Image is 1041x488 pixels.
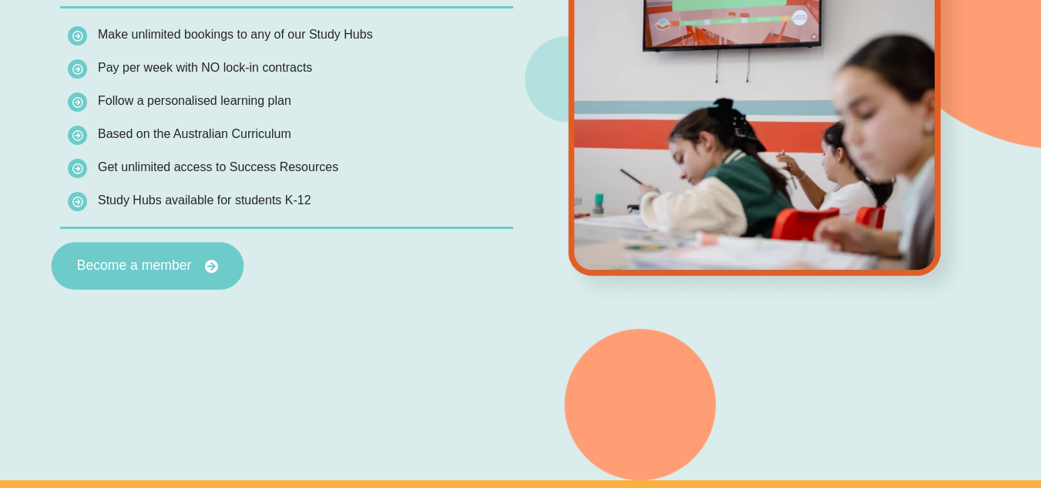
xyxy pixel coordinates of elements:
[51,242,243,290] a: Become a member
[68,126,87,145] img: icon-list.png
[98,94,291,107] span: Follow a personalised learning plan
[98,127,291,140] span: Based on the Australian Curriculum
[98,61,312,74] span: Pay per week with NO lock-in contracts
[98,194,311,207] span: Study Hubs available for students K-12
[68,59,87,79] img: icon-list.png
[784,314,1041,488] iframe: Chat Widget
[68,159,87,178] img: icon-list.png
[68,192,87,211] img: icon-list.png
[68,93,87,112] img: icon-list.png
[98,160,338,173] span: Get unlimited access to Success Resources
[68,26,87,45] img: icon-list.png
[98,28,373,41] span: Make unlimited bookings to any of our Study Hubs
[76,259,191,273] span: Become a member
